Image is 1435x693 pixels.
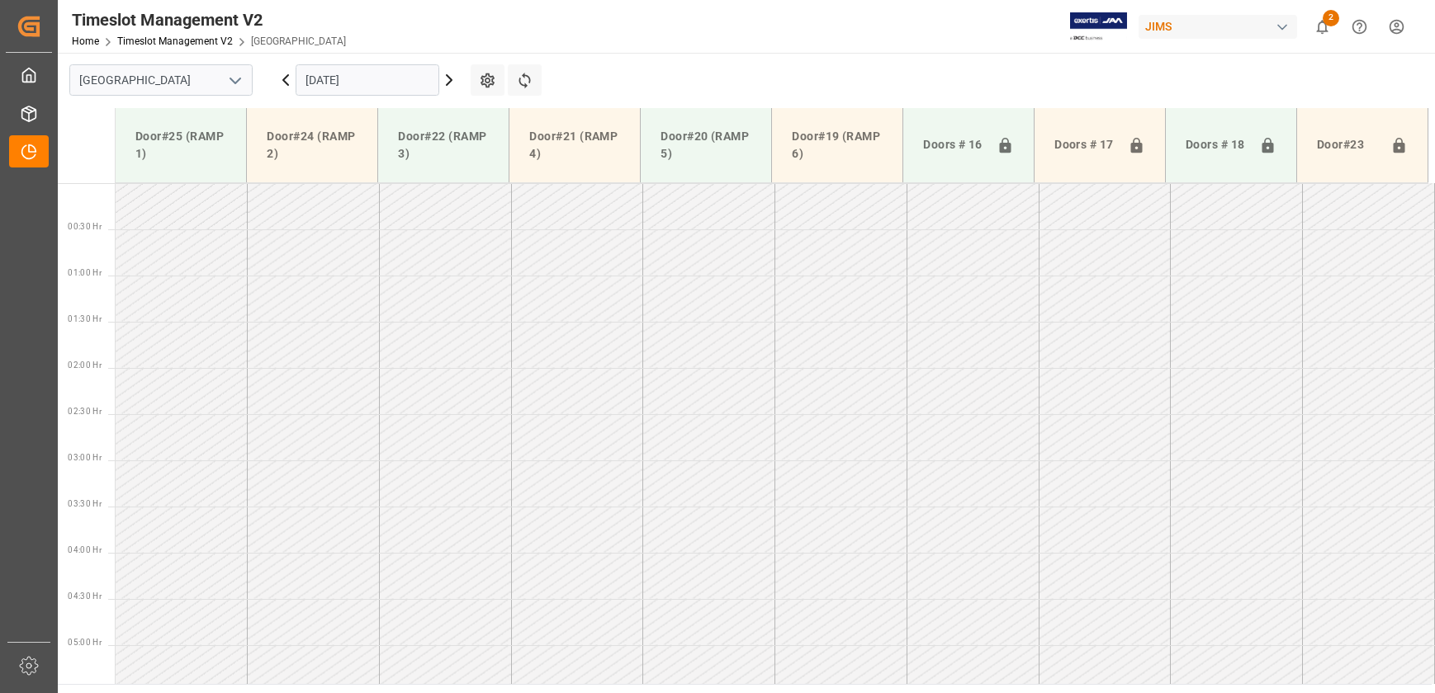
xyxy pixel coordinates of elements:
a: Home [72,35,99,47]
button: Help Center [1341,8,1378,45]
a: Timeslot Management V2 [117,35,233,47]
div: Timeslot Management V2 [72,7,346,32]
button: show 2 new notifications [1304,8,1341,45]
button: JIMS [1139,11,1304,42]
div: Door#22 (RAMP 3) [391,121,495,169]
input: Type to search/select [69,64,253,96]
span: 2 [1323,10,1339,26]
span: 01:30 Hr [68,314,102,323]
div: Door#20 (RAMP 5) [654,121,758,169]
div: Door#24 (RAMP 2) [260,121,364,169]
div: Door#19 (RAMP 6) [785,121,889,169]
img: Exertis%20JAM%20-%20Email%20Logo.jpg_1722504956.jpg [1070,12,1127,41]
span: 03:30 Hr [68,499,102,508]
span: 02:30 Hr [68,407,102,416]
div: Door#21 (RAMP 4) [523,121,627,169]
span: 04:00 Hr [68,545,102,554]
div: Doors # 17 [1048,130,1121,161]
button: open menu [222,68,247,93]
span: 02:00 Hr [68,361,102,370]
span: 03:00 Hr [68,453,102,462]
div: Doors # 18 [1179,130,1253,161]
div: Door#25 (RAMP 1) [129,121,233,169]
span: 05:00 Hr [68,638,102,647]
div: JIMS [1139,15,1297,39]
input: DD.MM.YYYY [296,64,439,96]
span: 04:30 Hr [68,592,102,601]
div: Door#23 [1310,130,1384,161]
div: Doors # 16 [916,130,990,161]
span: 00:30 Hr [68,222,102,231]
span: 01:00 Hr [68,268,102,277]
